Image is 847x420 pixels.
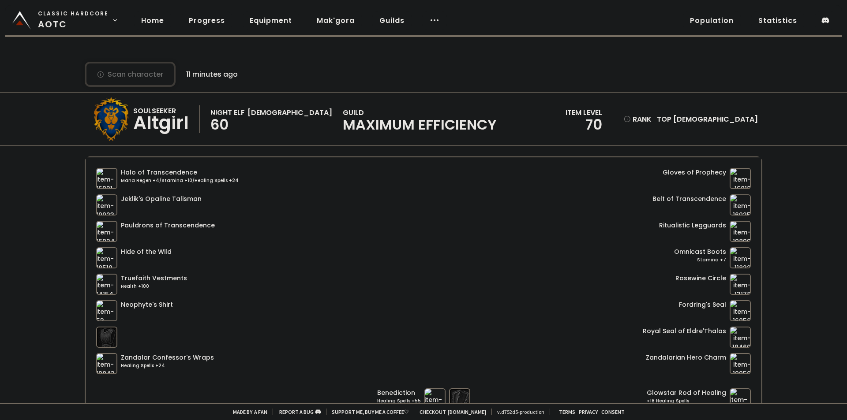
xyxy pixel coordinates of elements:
[566,118,602,131] div: 70
[659,221,726,230] div: Ritualistic Legguards
[730,274,751,295] img: item-13178
[121,177,239,184] div: Mana Regen +4/Stamina +10/Healing Spells +24
[559,409,575,415] a: Terms
[121,274,187,283] div: Truefaith Vestments
[674,247,726,256] div: Omnicast Boots
[730,168,751,189] img: item-16812
[624,114,652,125] div: rank
[414,409,486,415] span: Checkout
[96,353,117,374] img: item-19843
[377,388,421,398] div: Benediction
[646,353,726,362] div: Zandalarian Hero Charm
[96,168,117,189] img: item-16921
[652,194,726,204] div: Belt of Transcendence
[85,62,176,87] button: Scan character
[657,114,758,125] div: Top
[5,5,124,35] a: Classic HardcoreAOTC
[243,11,299,30] a: Equipment
[121,221,215,230] div: Pauldrons of Transcendence
[310,11,362,30] a: Mak'gora
[675,274,726,283] div: Rosewine Circle
[182,11,232,30] a: Progress
[730,300,751,321] img: item-16058
[186,69,238,80] span: 11 minutes ago
[247,107,332,118] div: [DEMOGRAPHIC_DATA]
[647,388,726,398] div: Glowstar Rod of Healing
[372,11,412,30] a: Guilds
[96,300,117,321] img: item-53
[491,409,544,415] span: v. d752d5 - production
[448,409,486,415] a: [DOMAIN_NAME]
[343,118,497,131] span: Maximum Efficiency
[121,247,172,256] div: Hide of the Wild
[601,409,625,415] a: Consent
[579,409,598,415] a: Privacy
[279,409,314,415] a: Report a bug
[134,11,171,30] a: Home
[210,115,229,134] span: 60
[730,221,751,242] img: item-19899
[365,409,409,415] a: Buy me a coffee
[133,105,189,116] div: Soulseeker
[424,388,446,409] img: item-18608
[730,327,751,348] img: item-18469
[96,274,117,295] img: item-14154
[683,11,741,30] a: Population
[121,283,187,290] div: Health +100
[343,107,497,131] div: guild
[38,10,109,31] span: AOTC
[730,247,751,268] img: item-11822
[96,247,117,268] img: item-18510
[228,409,267,415] span: Made by
[730,353,751,374] img: item-19950
[663,168,726,177] div: Gloves of Prophecy
[121,300,173,309] div: Neophyte's Shirt
[326,409,409,415] span: Support me,
[121,168,239,177] div: Halo of Transcendence
[121,362,214,369] div: Healing Spells +24
[133,116,189,130] div: Altgirl
[730,388,751,409] img: item-15281
[566,107,602,118] div: item level
[751,11,804,30] a: Statistics
[674,256,726,264] div: Stamina +7
[210,107,245,118] div: Night Elf
[673,114,758,124] span: [DEMOGRAPHIC_DATA]
[679,300,726,309] div: Fordring's Seal
[254,409,267,415] a: a fan
[38,10,109,18] small: Classic Hardcore
[377,398,421,405] div: Healing Spells +55
[730,194,751,216] img: item-16925
[121,353,214,362] div: Zandalar Confessor's Wraps
[96,194,117,216] img: item-19923
[647,398,726,405] div: +18 Healing Spells
[96,221,117,242] img: item-16924
[643,327,726,336] div: Royal Seal of Eldre'Thalas
[121,194,202,204] div: Jeklik's Opaline Talisman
